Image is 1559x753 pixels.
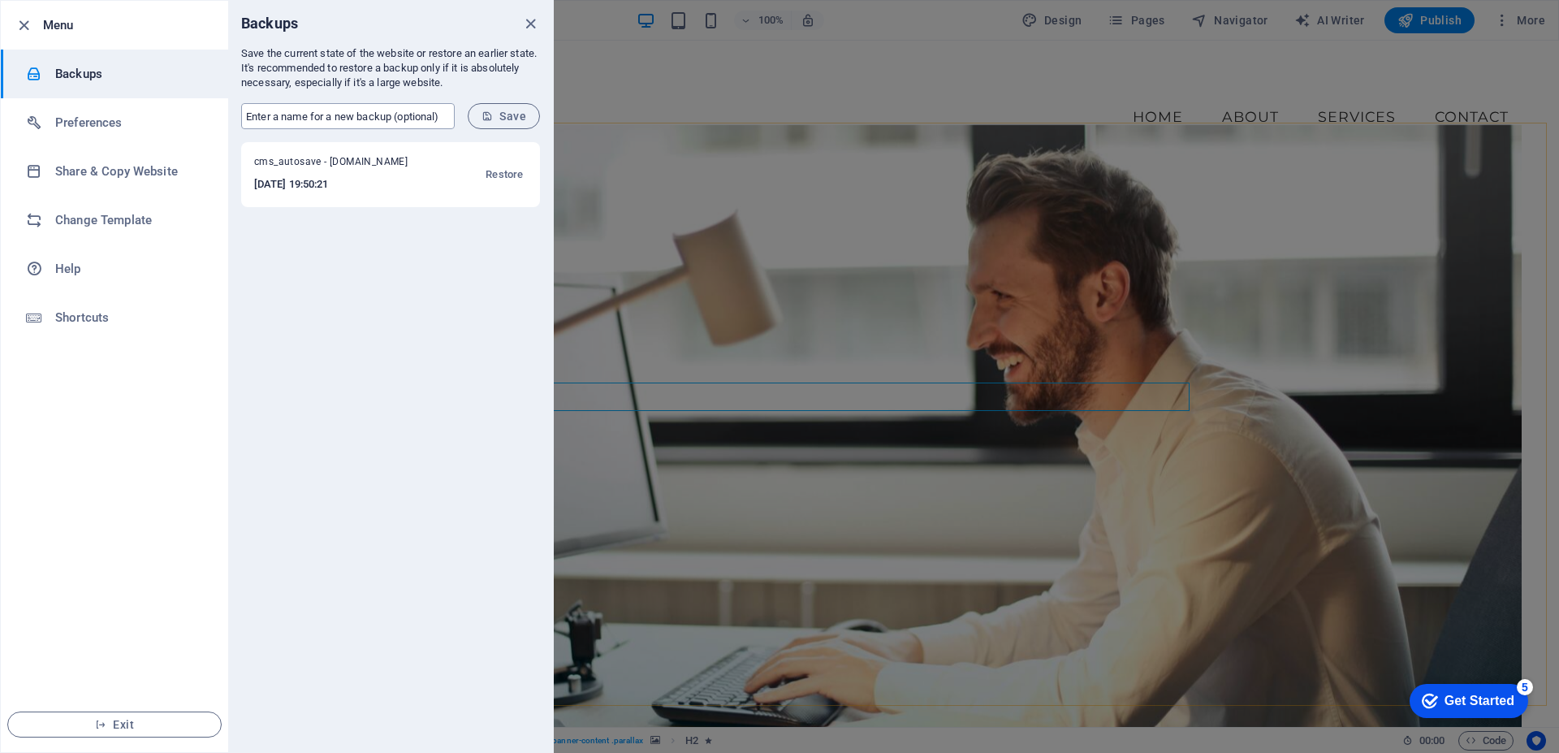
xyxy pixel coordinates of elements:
span: Exit [21,718,208,731]
a: Help [1,245,228,293]
p: Save the current state of the website or restore an earlier state. It's recommended to restore a ... [241,46,540,90]
button: Save [468,103,540,129]
span: cms_autosave - [DOMAIN_NAME] [254,155,429,175]
div: Get Started 5 items remaining, 0% complete [9,8,127,42]
h6: Preferences [55,113,205,132]
div: Get Started [44,18,114,32]
button: close [520,14,540,33]
h6: Shortcuts [55,308,205,327]
h6: Backups [55,64,205,84]
span: Save [482,110,526,123]
span: Restore [486,165,523,184]
input: Enter a name for a new backup (optional) [241,103,455,129]
h6: Share & Copy Website [55,162,205,181]
button: Restore [482,155,527,194]
h6: Change Template [55,210,205,230]
h6: Menu [43,15,215,35]
h6: Backups [241,14,298,33]
div: 5 [116,3,132,19]
button: Exit [7,712,222,738]
h6: [DATE] 19:50:21 [254,175,429,194]
h6: Help [55,259,205,279]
